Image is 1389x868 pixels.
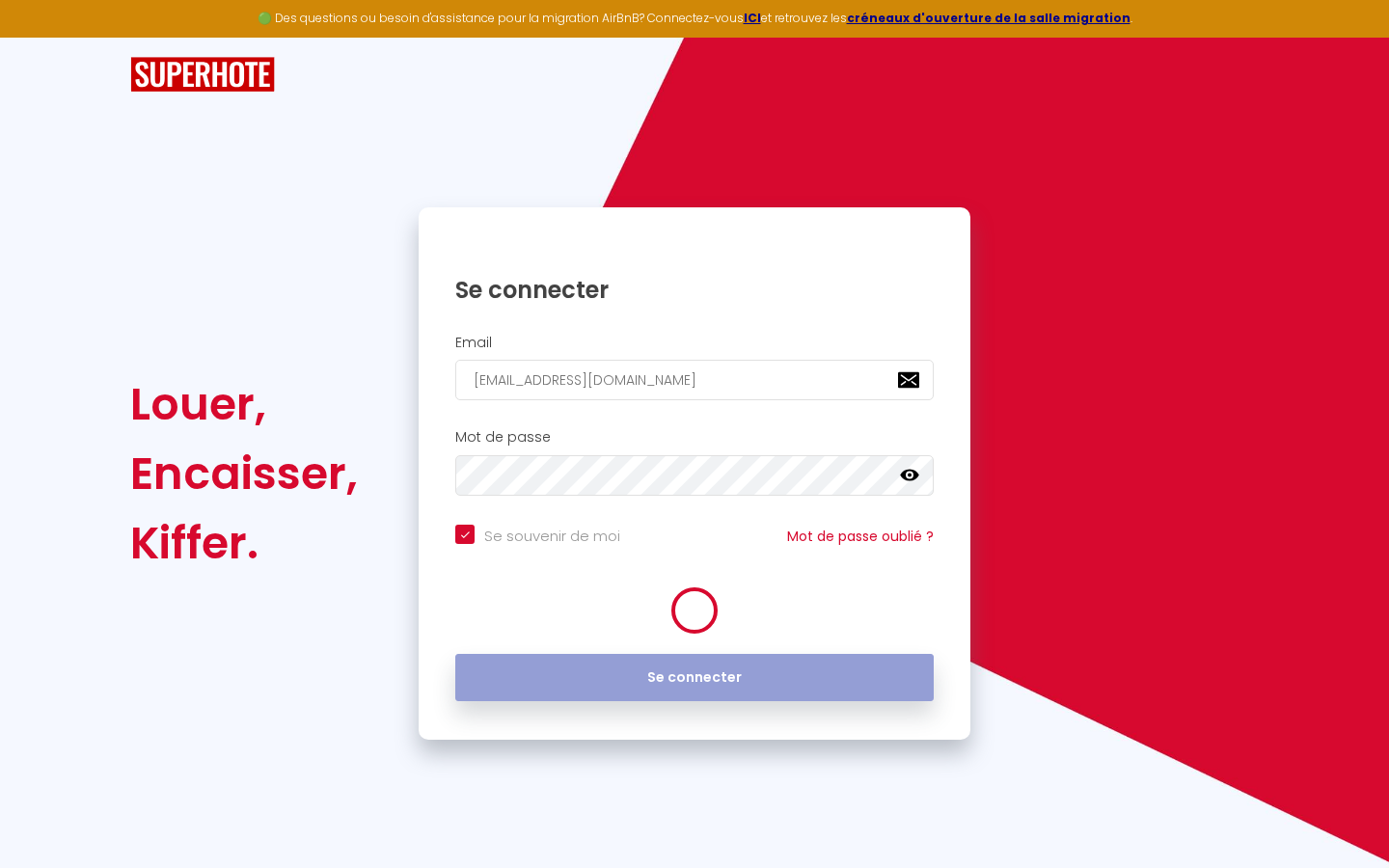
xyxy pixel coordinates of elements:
div: Kiffer. [130,508,358,578]
img: SuperHote logo [130,57,275,93]
h2: Email [455,335,934,351]
button: Se connecter [455,654,934,702]
div: Louer, [130,369,358,439]
a: ICI [744,10,761,26]
h2: Mot de passe [455,429,934,446]
a: créneaux d'ouverture de la salle migration [847,10,1130,26]
div: Encaisser, [130,439,358,508]
a: Mot de passe oublié ? [787,527,934,546]
button: Ouvrir le widget de chat LiveChat [15,8,73,66]
input: Ton Email [455,360,934,400]
h1: Se connecter [455,275,934,305]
